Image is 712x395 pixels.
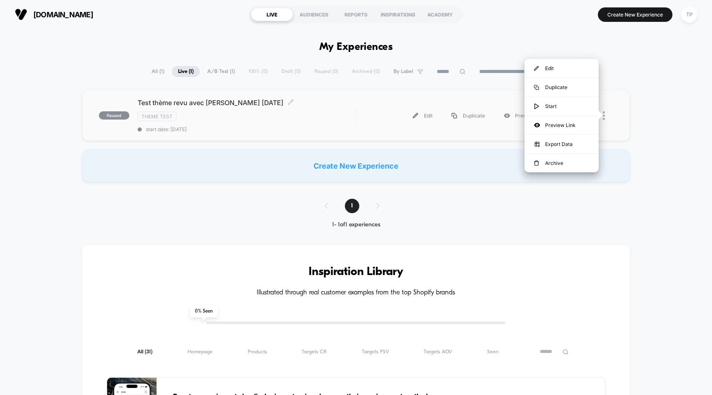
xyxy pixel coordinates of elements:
[598,7,672,22] button: Create New Experience
[316,221,396,228] div: 1 - 1 of 1 experiences
[525,154,599,172] div: Archive
[266,189,288,198] div: Duration
[172,92,192,112] button: Play, NEW DEMO 2025-VEED.mp4
[319,41,393,53] h1: My Experiences
[335,8,377,21] div: REPORTS
[33,10,93,19] span: [DOMAIN_NAME]
[525,116,599,134] div: Preview Link
[12,8,96,21] button: [DOMAIN_NAME]
[534,160,539,166] img: menu
[525,59,599,78] div: Edit
[137,349,152,355] span: All
[681,7,697,23] div: TP
[304,190,328,198] input: Volume
[201,66,241,77] span: A/B Test ( 1 )
[145,66,171,77] span: All ( 1 )
[251,8,293,21] div: LIVE
[362,349,389,355] span: Targets PSV
[679,6,700,23] button: TP
[534,103,539,109] img: menu
[442,106,494,125] div: Duplicate
[345,199,359,213] span: 1
[138,99,356,107] span: Test thème revu avec [PERSON_NAME] [DATE]
[603,111,605,120] img: close
[138,126,356,132] span: start date: [DATE]
[248,349,267,355] span: Products
[377,8,419,21] div: INSPIRATIONS
[145,349,152,355] span: ( 31 )
[187,349,213,355] span: Homepage
[15,8,27,21] img: Visually logo
[4,187,17,200] button: Play, NEW DEMO 2025-VEED.mp4
[452,113,457,118] img: menu
[138,112,176,121] span: Theme Test
[246,189,265,198] div: Current time
[534,85,539,90] img: menu
[302,349,327,355] span: Targets CR
[6,176,358,184] input: Seek
[107,266,606,279] h3: Inspiration Library
[82,149,630,182] div: Create New Experience
[107,289,606,297] h4: Illustrated through real customer examples from the top Shopify brands
[172,66,200,77] span: Live ( 1 )
[525,97,599,115] div: Start
[487,349,499,355] span: Seen
[525,78,599,96] div: Duplicate
[393,68,413,75] span: By Label
[293,8,335,21] div: AUDIENCES
[494,106,544,125] div: Preview
[190,305,218,317] span: 0 % Seen
[419,8,461,21] div: ACADEMY
[534,66,539,71] img: menu
[525,135,599,153] div: Export Data
[403,106,442,125] div: Edit
[424,349,452,355] span: Targets AOV
[413,113,418,118] img: menu
[99,111,129,120] span: paused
